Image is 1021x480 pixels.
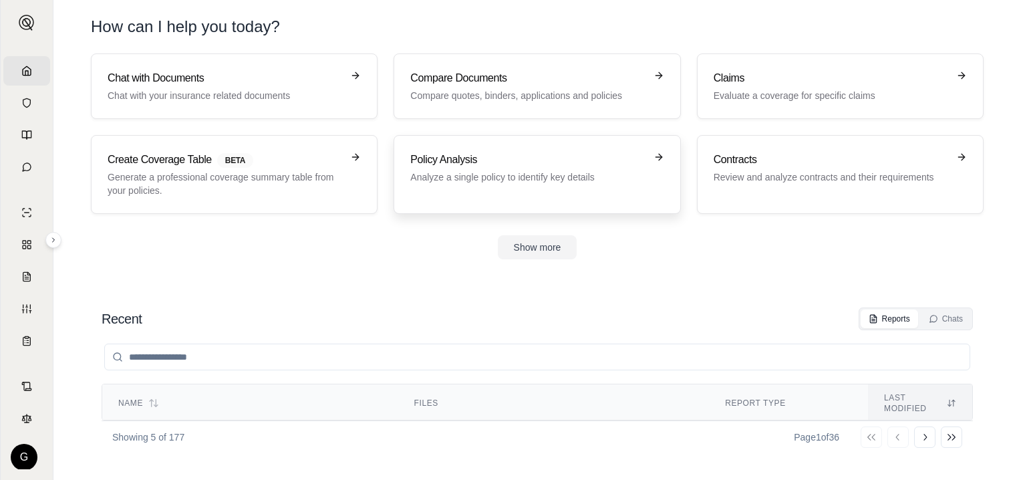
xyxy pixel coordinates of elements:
[3,198,50,227] a: Single Policy
[108,89,342,102] p: Chat with your insurance related documents
[3,152,50,182] a: Chat
[45,232,61,248] button: Expand sidebar
[714,170,948,184] p: Review and analyze contracts and their requirements
[410,89,645,102] p: Compare quotes, binders, applications and policies
[869,314,910,324] div: Reports
[794,431,839,444] div: Page 1 of 36
[714,70,948,86] h3: Claims
[498,235,577,259] button: Show more
[410,152,645,168] h3: Policy Analysis
[394,135,680,214] a: Policy AnalysisAnalyze a single policy to identify key details
[709,384,868,423] th: Report Type
[714,89,948,102] p: Evaluate a coverage for specific claims
[3,88,50,118] a: Documents Vault
[108,170,342,197] p: Generate a professional coverage summary table from your policies.
[91,16,280,37] h1: How can I help you today?
[921,310,971,328] button: Chats
[861,310,918,328] button: Reports
[3,294,50,324] a: Custom Report
[11,444,37,471] div: G
[91,135,378,214] a: Create Coverage TableBETAGenerate a professional coverage summary table from your policies.
[697,135,984,214] a: ContractsReview and analyze contracts and their requirements
[394,53,680,119] a: Compare DocumentsCompare quotes, binders, applications and policies
[410,70,645,86] h3: Compare Documents
[118,398,382,408] div: Name
[410,170,645,184] p: Analyze a single policy to identify key details
[108,70,342,86] h3: Chat with Documents
[884,392,956,414] div: Last modified
[3,56,50,86] a: Home
[398,384,710,423] th: Files
[19,15,35,31] img: Expand sidebar
[108,152,342,168] h3: Create Coverage Table
[3,262,50,291] a: Claim Coverage
[929,314,963,324] div: Chats
[3,372,50,401] a: Contract Analysis
[3,230,50,259] a: Policy Comparisons
[13,9,40,36] button: Expand sidebar
[3,120,50,150] a: Prompt Library
[714,152,948,168] h3: Contracts
[112,431,184,444] p: Showing 5 of 177
[697,53,984,119] a: ClaimsEvaluate a coverage for specific claims
[91,53,378,119] a: Chat with DocumentsChat with your insurance related documents
[102,310,142,328] h2: Recent
[3,326,50,356] a: Coverage Table
[3,404,50,433] a: Legal Search Engine
[217,153,253,168] span: BETA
